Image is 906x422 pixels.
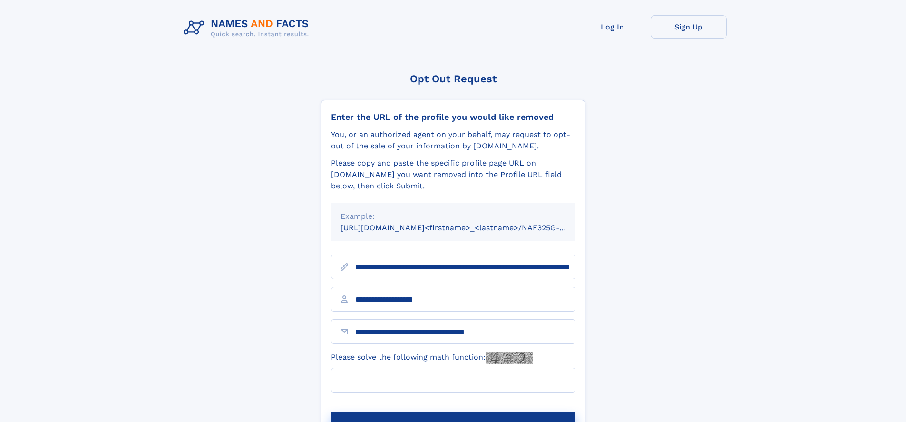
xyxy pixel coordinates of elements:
[341,211,566,222] div: Example:
[331,112,575,122] div: Enter the URL of the profile you would like removed
[331,157,575,192] div: Please copy and paste the specific profile page URL on [DOMAIN_NAME] you want removed into the Pr...
[321,73,585,85] div: Opt Out Request
[180,15,317,41] img: Logo Names and Facts
[341,223,594,232] small: [URL][DOMAIN_NAME]<firstname>_<lastname>/NAF325G-xxxxxxxx
[575,15,651,39] a: Log In
[331,352,533,364] label: Please solve the following math function:
[331,129,575,152] div: You, or an authorized agent on your behalf, may request to opt-out of the sale of your informatio...
[651,15,727,39] a: Sign Up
